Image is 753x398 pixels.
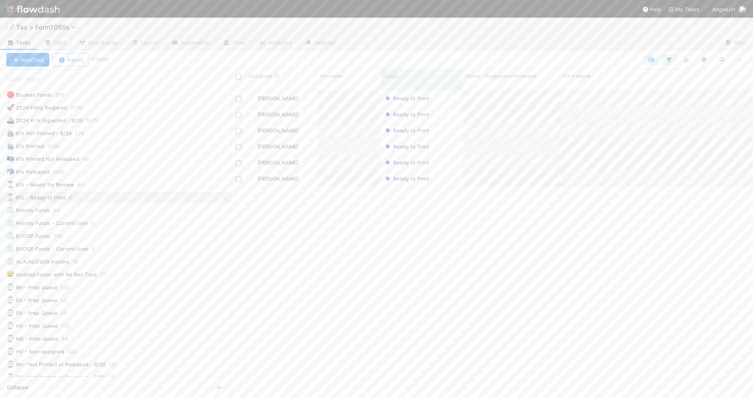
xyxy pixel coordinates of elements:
[67,347,85,357] span: 343
[60,295,75,305] span: 53
[249,72,280,80] span: Assigned To
[250,175,298,183] div: [PERSON_NAME]
[6,282,58,292] div: BH - Prep Queue
[6,117,14,124] span: 🚢
[236,74,242,80] input: Toggle All Rows Selected
[6,91,14,98] span: 🛑
[6,155,14,162] span: 📭
[668,5,699,13] a: My Tasks
[77,180,92,190] span: 46
[216,37,253,50] a: Team
[563,72,591,80] span: Fund Name
[298,37,342,50] a: Settings
[125,37,165,50] a: Layout
[6,53,49,67] button: NewTask
[6,90,52,100] div: Blocked Funds
[6,167,49,177] div: K1s Released
[38,37,72,50] a: Data
[72,37,125,50] a: Flow Builder
[383,72,398,80] span: Stage
[384,94,429,102] div: Ready to Print
[54,231,70,241] span: 159
[6,244,89,254] div: BYOGP Funds - Current User
[384,159,429,166] span: Ready to Print
[6,322,14,329] span: ⌚
[250,127,256,134] img: avatar_66854b90-094e-431f-b713-6ac88429a2b8.png
[6,103,67,113] div: 2024 Filing Required
[86,116,106,126] span: 1875
[250,142,298,150] div: [PERSON_NAME]
[6,130,14,136] span: 🖨️
[250,94,298,102] div: [PERSON_NAME]
[6,141,44,151] div: K1s Printed
[6,309,14,316] span: ⌚
[6,194,14,201] span: ⌛
[6,348,14,355] span: ⌚
[6,24,14,30] span: 📝
[250,110,298,118] div: [PERSON_NAME]
[6,207,14,213] span: ⏲️
[72,257,86,267] span: 18
[6,271,14,278] span: 😅
[6,168,14,175] span: 📬
[6,296,14,303] span: ⌚
[6,232,14,239] span: ⏲️
[250,175,256,182] img: avatar_cfa6ccaa-c7d9-46b3-b608-2ec56ecf97ad.png
[109,359,125,370] span: 131
[6,321,58,331] div: HV - Prep Queue
[60,308,75,318] span: 98
[384,110,429,118] div: Ready to Print
[83,154,97,164] span: 40
[250,111,256,118] img: avatar_66854b90-094e-431f-b713-6ac88429a2b8.png
[6,258,14,265] span: ⏲️
[6,361,14,368] span: ⌚
[250,95,256,102] img: avatar_66854b90-094e-431f-b713-6ac88429a2b8.png
[52,167,72,177] span: 1260
[258,95,298,102] span: [PERSON_NAME]
[79,39,119,47] span: Flow Builder
[6,257,69,267] div: ALA/ALV/SAX Income
[384,95,429,102] span: Ready to Print
[6,284,14,290] span: ⌚
[6,372,105,382] div: EH - Not Printed or Released - 8/29
[6,205,50,215] div: Priority Funds
[6,181,14,188] span: ⏳
[109,372,123,382] span: 99
[236,128,242,134] input: Toggle Row Selected
[258,159,298,166] span: [PERSON_NAME]
[47,141,67,151] span: 1299
[384,142,429,150] div: Ready to Print
[258,143,298,150] span: [PERSON_NAME]
[258,175,298,182] span: [PERSON_NAME]
[69,193,80,203] span: 6
[92,244,103,254] span: 0
[465,72,537,80] span: Notes - Preparer<>Reviewer
[52,53,89,67] button: Import
[6,193,66,203] div: K1s - Ready to Print
[70,103,90,113] span: 9198
[6,39,31,47] span: Tasks
[100,270,113,280] span: 17
[6,71,41,87] span: Saved Views
[6,245,14,252] span: ⏲️
[6,180,74,190] div: K1s - Ready for Review
[236,112,242,118] input: Toggle Row Selected
[6,359,106,370] div: BH - Not Printed or Released - 8/29
[236,176,242,182] input: Toggle Row Selected
[253,37,298,50] a: Analytics
[61,321,78,331] span: 132
[236,160,242,166] input: Toggle Row Selected
[258,127,298,134] span: [PERSON_NAME]
[6,335,14,342] span: ⌚
[384,126,429,134] div: Ready to Print
[236,96,242,102] input: Toggle Row Selected
[6,116,83,126] div: 2024 K-1s Expected - 8/29
[6,154,79,164] div: K1s Printed Not Released
[250,126,298,134] div: [PERSON_NAME]
[384,127,429,134] span: Ready to Print
[320,72,343,80] span: Reviewer
[6,128,72,138] div: K1s Not Printed - 8/29
[6,104,14,111] span: 🚀
[236,144,242,150] input: Toggle Row Selected
[6,142,14,149] span: 🖨️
